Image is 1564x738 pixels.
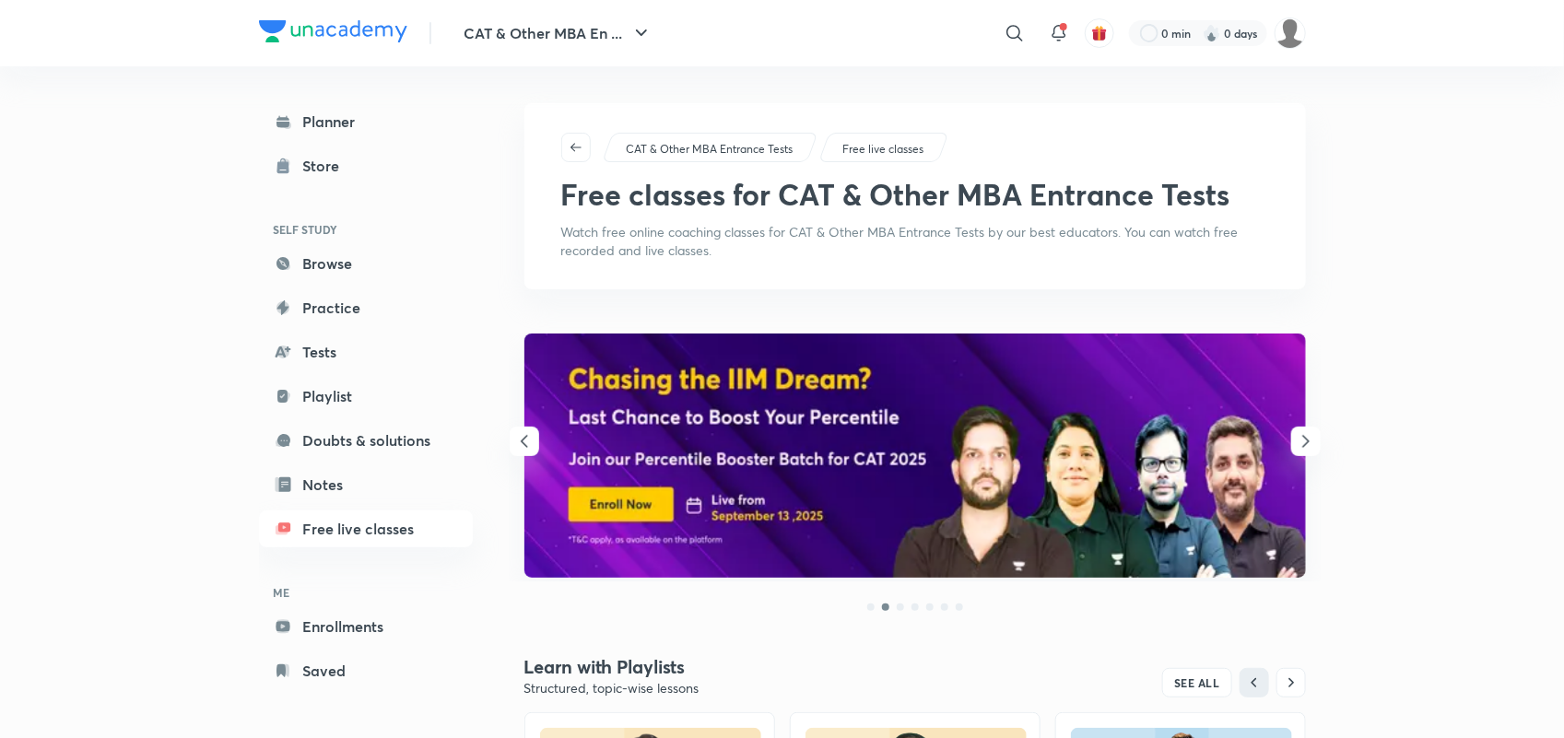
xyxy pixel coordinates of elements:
[1174,676,1220,689] span: SEE ALL
[259,20,407,42] img: Company Logo
[524,334,1306,578] img: banner
[259,577,473,608] h6: ME
[259,510,473,547] a: Free live classes
[259,20,407,47] a: Company Logo
[259,147,473,184] a: Store
[259,652,473,689] a: Saved
[1162,668,1232,697] button: SEE ALL
[524,655,915,679] h4: Learn with Playlists
[303,155,351,177] div: Store
[259,245,473,282] a: Browse
[561,223,1269,260] p: Watch free online coaching classes for CAT & Other MBA Entrance Tests by our best educators. You ...
[259,422,473,459] a: Doubts & solutions
[561,177,1230,212] h1: Free classes for CAT & Other MBA Entrance Tests
[259,103,473,140] a: Planner
[259,608,473,645] a: Enrollments
[1275,18,1306,49] img: Coolm
[259,378,473,415] a: Playlist
[1091,25,1108,41] img: avatar
[839,141,926,158] a: Free live classes
[524,334,1306,580] a: banner
[626,141,793,158] p: CAT & Other MBA Entrance Tests
[259,466,473,503] a: Notes
[622,141,795,158] a: CAT & Other MBA Entrance Tests
[524,679,915,697] p: Structured, topic-wise lessons
[842,141,923,158] p: Free live classes
[259,334,473,370] a: Tests
[259,214,473,245] h6: SELF STUDY
[453,15,664,52] button: CAT & Other MBA En ...
[259,289,473,326] a: Practice
[1203,24,1221,42] img: streak
[1085,18,1114,48] button: avatar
